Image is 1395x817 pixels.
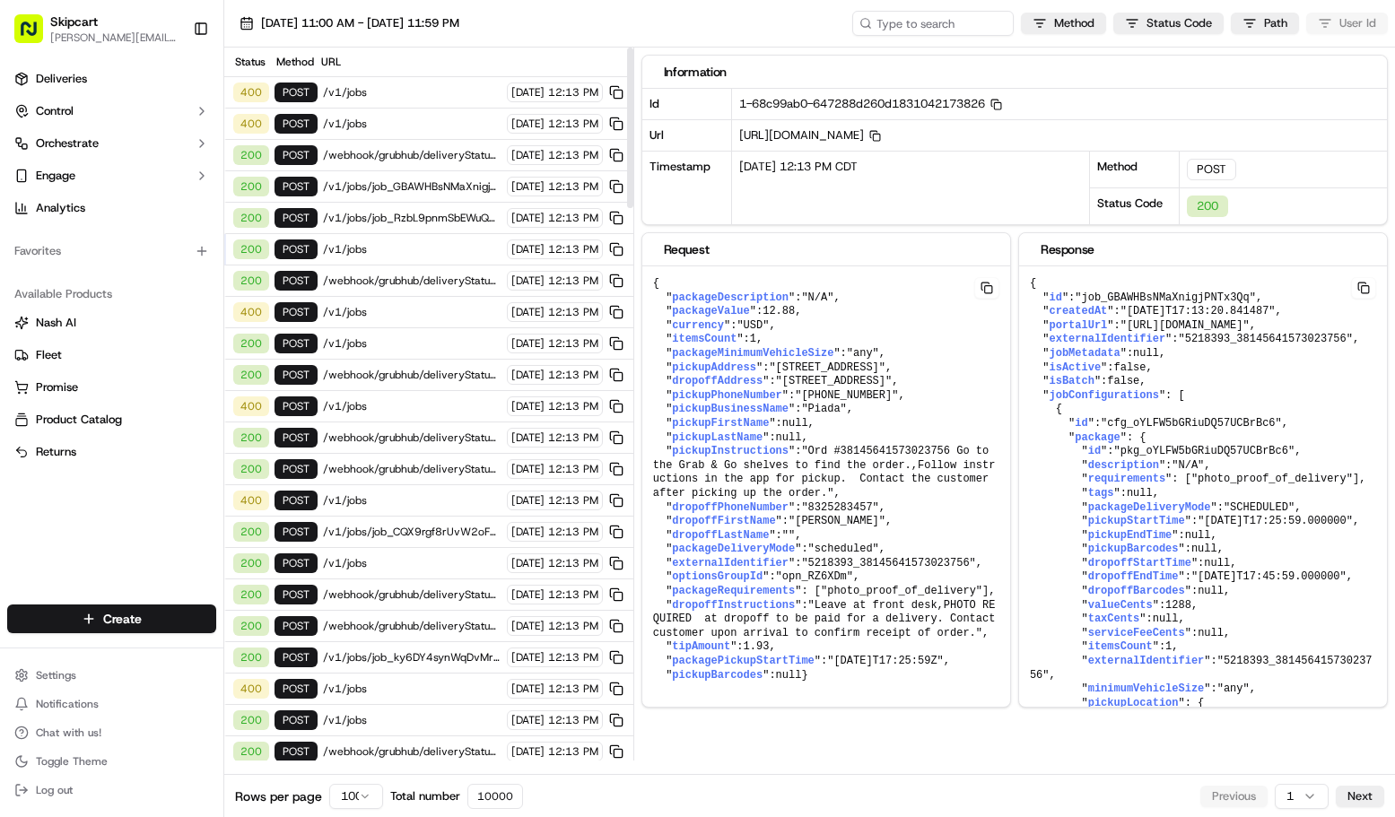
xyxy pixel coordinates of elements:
span: dropoffEndTime [1088,570,1179,583]
button: Skipcart [50,13,98,30]
span: [DATE] [511,462,545,476]
span: jobMetadata [1049,347,1120,360]
div: 200 [233,145,269,165]
span: /webhook/grubhub/deliveryStatusUpdate [323,619,501,633]
span: "photo_proof_of_delivery" [821,585,982,597]
span: itemsCount [1088,640,1153,653]
span: currency [672,319,724,332]
div: Response [1041,240,1365,258]
div: 💻 [152,354,166,369]
div: POST [275,553,318,573]
div: POST [275,271,318,291]
button: Toggle Theme [7,749,216,774]
span: "Piada" [801,403,846,415]
button: Log out [7,778,216,803]
span: [URL][DOMAIN_NAME] [739,127,881,143]
span: /webhook/grubhub/deliveryStatusUpdate [323,148,501,162]
span: "[DATE]T17:45:59.000000" [1191,570,1347,583]
span: [DATE] [511,587,545,602]
span: Promise [36,379,78,395]
span: 12:13 PM [548,117,598,131]
span: null [1133,347,1159,360]
a: Promise [14,379,209,395]
span: [DATE] [511,242,545,256]
span: itemsCount [672,333,737,345]
a: 💻API Documentation [144,345,295,378]
button: Next [1336,786,1384,807]
span: false [1114,361,1147,374]
div: POST [275,365,318,385]
span: pickupLastName [672,431,763,444]
span: "5218393_38145641573023756" [1179,333,1353,345]
a: Deliveries [7,65,216,93]
div: Method [1090,151,1180,187]
span: null [776,669,802,682]
span: Pylon [179,396,217,410]
span: Create [103,610,142,628]
span: /v1/jobs [323,85,501,100]
span: dropoffPhoneNumber [672,501,789,514]
span: jobConfigurations [1049,389,1158,402]
span: [DATE] 11:00 AM - [DATE] 11:59 PM [261,15,459,31]
span: 12:13 PM [548,211,598,225]
span: "USD" [737,319,769,332]
span: [DATE] [511,305,545,319]
a: Returns [14,444,209,460]
span: 1 [750,333,756,345]
span: [DATE] [159,278,196,292]
span: "[PERSON_NAME]" [789,515,885,527]
button: Start new chat [305,177,327,198]
span: valueCents [1088,599,1153,612]
span: 12:13 PM [548,399,598,413]
span: 12:13 PM [548,179,598,194]
span: /v1/jobs [323,556,501,570]
a: Product Catalog [14,412,209,428]
span: /v1/jobs [323,117,501,131]
button: Product Catalog [7,405,216,434]
span: Orchestrate [36,135,99,152]
span: 1.93 [744,640,770,653]
span: 12:13 PM [548,85,598,100]
button: Engage [7,161,216,190]
button: Control [7,97,216,126]
a: Analytics [7,194,216,222]
span: tipAmount [672,640,730,653]
button: Orchestrate [7,129,216,158]
span: "Leave at front desk,PHOTO REQUIRED at dropoff to be paid for a delivery. Contact customer upon a... [653,599,1002,639]
span: [DATE] [511,336,545,351]
div: POST [275,585,318,604]
span: [DATE] [511,368,545,382]
span: Product Catalog [36,412,122,428]
div: 400 [233,302,269,322]
img: Nash [18,18,54,54]
span: package [1075,431,1120,444]
input: Got a question? Start typing here... [47,116,323,135]
span: externalIdentifier [672,557,789,569]
span: null [1127,487,1153,500]
div: 400 [233,114,269,134]
span: "photo_proof_of_delivery" [1191,473,1353,485]
span: [DATE] [511,399,545,413]
span: 12:13 PM [548,619,598,633]
span: "any" [847,347,879,360]
span: 12:13 PM [548,462,598,476]
button: Path [1231,13,1299,34]
span: 12:13 PM [548,493,598,508]
div: POST [275,208,318,228]
span: dropoffInstructions [672,599,795,612]
span: isBatch [1049,375,1094,387]
span: packageValue [672,305,749,317]
span: "[DATE]T17:25:59.000000" [1198,515,1353,527]
span: [DATE] [511,179,545,194]
span: pickupInstructions [672,445,789,457]
button: Nash AI [7,309,216,337]
span: Analytics [36,200,85,216]
span: 12:13 PM [548,682,598,696]
span: [DATE] [511,713,545,727]
span: "[PHONE_NUMBER]" [795,389,898,402]
span: pickupBarcodes [672,669,763,682]
div: POST [275,491,318,510]
span: 12:13 PM [548,430,598,445]
span: 1 [1165,640,1172,653]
